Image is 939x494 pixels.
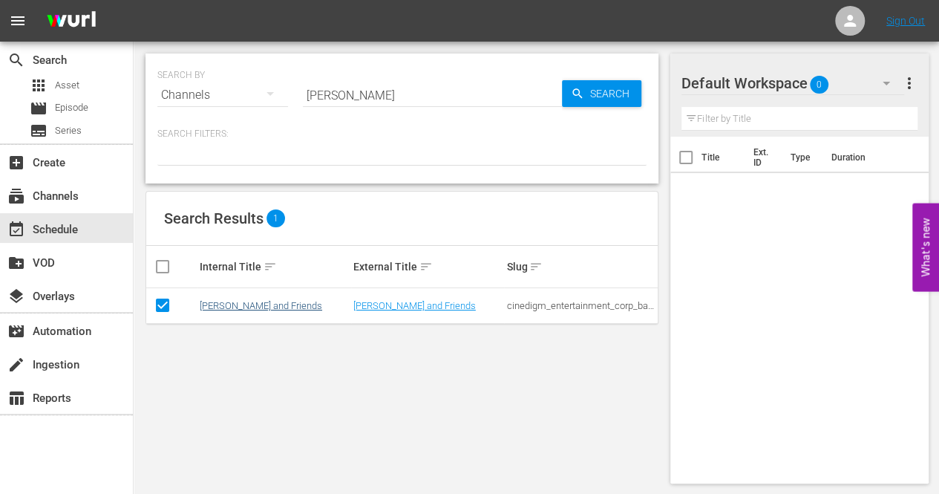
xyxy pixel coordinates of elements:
span: Ingestion [7,356,25,374]
span: Create [7,154,25,172]
th: Ext. ID [745,137,782,178]
span: menu [9,12,27,30]
div: Internal Title [200,258,349,276]
div: cinedigm_entertainment_corp_barneyandfriends_1 [506,300,655,311]
span: Series [30,122,48,140]
span: Search Results [164,209,264,227]
th: Title [701,137,745,178]
a: [PERSON_NAME] and Friends [200,300,322,311]
span: sort [529,260,543,273]
button: Open Feedback Widget [912,203,939,291]
th: Duration [822,137,911,178]
div: Default Workspace [681,62,904,104]
button: Search [562,80,641,107]
span: Episode [30,100,48,117]
p: Search Filters: [157,128,647,140]
span: Schedule [7,221,25,238]
span: Search [584,80,641,107]
a: Sign Out [886,15,925,27]
span: sort [419,260,433,273]
span: 1 [266,209,285,227]
th: Type [781,137,822,178]
span: Episode [55,100,88,115]
button: more_vert [900,65,917,101]
div: Channels [157,74,288,116]
span: Series [55,123,82,138]
span: Channels [7,187,25,205]
span: sort [264,260,277,273]
div: External Title [353,258,503,276]
span: Search [7,51,25,69]
span: Reports [7,389,25,407]
span: Automation [7,322,25,340]
a: [PERSON_NAME] and Friends [353,300,476,311]
span: 0 [810,69,828,100]
span: Asset [55,78,79,93]
div: Slug [506,258,655,276]
span: Overlays [7,287,25,305]
img: ans4CAIJ8jUAAAAAAAAAAAAAAAAAAAAAAAAgQb4GAAAAAAAAAAAAAAAAAAAAAAAAJMjXAAAAAAAAAAAAAAAAAAAAAAAAgAT5G... [36,4,107,39]
span: VOD [7,254,25,272]
span: Asset [30,77,48,94]
span: more_vert [900,74,917,92]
